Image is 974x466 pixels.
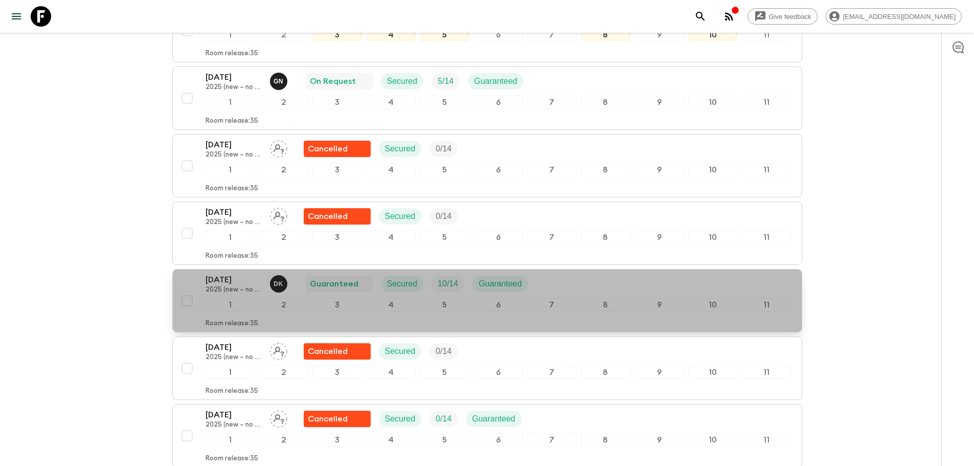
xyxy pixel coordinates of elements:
[420,163,469,176] div: 5
[366,298,416,312] div: 4
[379,343,422,360] div: Secured
[379,141,422,157] div: Secured
[304,411,371,427] div: Flash Pack cancellation
[385,210,416,223] p: Secured
[206,341,262,353] p: [DATE]
[479,278,522,290] p: Guaranteed
[473,231,523,244] div: 6
[270,73,289,90] button: GN
[473,366,523,379] div: 6
[472,413,515,425] p: Guaranteed
[206,163,255,176] div: 1
[206,421,262,429] p: 2025 (new – no [DEMOGRAPHIC_DATA] stay)
[312,231,362,244] div: 3
[742,366,791,379] div: 11
[206,320,258,328] p: Room release: 35
[688,28,738,41] div: 10
[763,13,817,20] span: Give feedback
[366,366,416,379] div: 4
[270,278,289,286] span: Damien Kim
[420,96,469,109] div: 5
[581,28,630,41] div: 8
[420,366,469,379] div: 5
[688,433,738,447] div: 10
[206,28,255,41] div: 1
[473,28,523,41] div: 6
[206,151,262,159] p: 2025 (new – no [DEMOGRAPHIC_DATA] stay)
[312,298,362,312] div: 3
[312,163,362,176] div: 3
[385,143,416,155] p: Secured
[259,28,308,41] div: 2
[206,409,262,421] p: [DATE]
[387,278,418,290] p: Secured
[206,218,262,227] p: 2025 (new – no [DEMOGRAPHIC_DATA] stay)
[172,202,802,265] button: [DATE]2025 (new – no [DEMOGRAPHIC_DATA] stay)Assign pack leaderFlash Pack cancellationSecuredTrip...
[310,75,356,87] p: On Request
[206,83,262,92] p: 2025 (new – no [DEMOGRAPHIC_DATA] stay)
[436,210,451,223] p: 0 / 14
[581,96,630,109] div: 8
[274,280,283,288] p: D K
[473,433,523,447] div: 6
[259,433,308,447] div: 2
[206,298,255,312] div: 1
[581,366,630,379] div: 8
[635,433,684,447] div: 9
[206,50,258,58] p: Room release: 35
[581,231,630,244] div: 8
[837,13,961,20] span: [EMAIL_ADDRESS][DOMAIN_NAME]
[387,75,418,87] p: Secured
[438,278,458,290] p: 10 / 14
[527,433,577,447] div: 7
[304,343,371,360] div: Flash Pack cancellation
[420,28,469,41] div: 5
[274,77,283,85] p: G N
[436,413,451,425] p: 0 / 14
[748,8,818,25] a: Give feedback
[172,337,802,400] button: [DATE]2025 (new – no [DEMOGRAPHIC_DATA] stay)Assign pack leaderFlash Pack cancellationSecuredTrip...
[826,8,962,25] div: [EMAIL_ADDRESS][DOMAIN_NAME]
[379,208,422,225] div: Secured
[473,96,523,109] div: 6
[366,28,416,41] div: 4
[312,28,362,41] div: 3
[172,269,802,332] button: [DATE]2025 (new – no [DEMOGRAPHIC_DATA] stay)Damien KimGuaranteedSecuredTrip FillGuaranteed123456...
[310,278,358,290] p: Guaranteed
[436,143,451,155] p: 0 / 14
[473,163,523,176] div: 6
[438,75,454,87] p: 5 / 14
[688,96,738,109] div: 10
[206,231,255,244] div: 1
[742,433,791,447] div: 11
[259,366,308,379] div: 2
[635,231,684,244] div: 9
[688,231,738,244] div: 10
[436,345,451,358] p: 0 / 14
[308,345,348,358] p: Cancelled
[429,411,458,427] div: Trip Fill
[206,206,262,218] p: [DATE]
[206,387,258,395] p: Room release: 35
[429,208,458,225] div: Trip Fill
[635,366,684,379] div: 9
[206,117,258,125] p: Room release: 35
[206,71,262,83] p: [DATE]
[270,143,287,151] span: Assign pack leader
[312,433,362,447] div: 3
[527,28,577,41] div: 7
[259,163,308,176] div: 2
[432,73,460,90] div: Trip Fill
[581,433,630,447] div: 8
[581,163,630,176] div: 8
[366,96,416,109] div: 4
[381,276,424,292] div: Secured
[432,276,464,292] div: Trip Fill
[308,210,348,223] p: Cancelled
[690,6,711,27] button: search adventures
[581,298,630,312] div: 8
[688,163,738,176] div: 10
[381,73,424,90] div: Secured
[635,28,684,41] div: 9
[688,366,738,379] div: 10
